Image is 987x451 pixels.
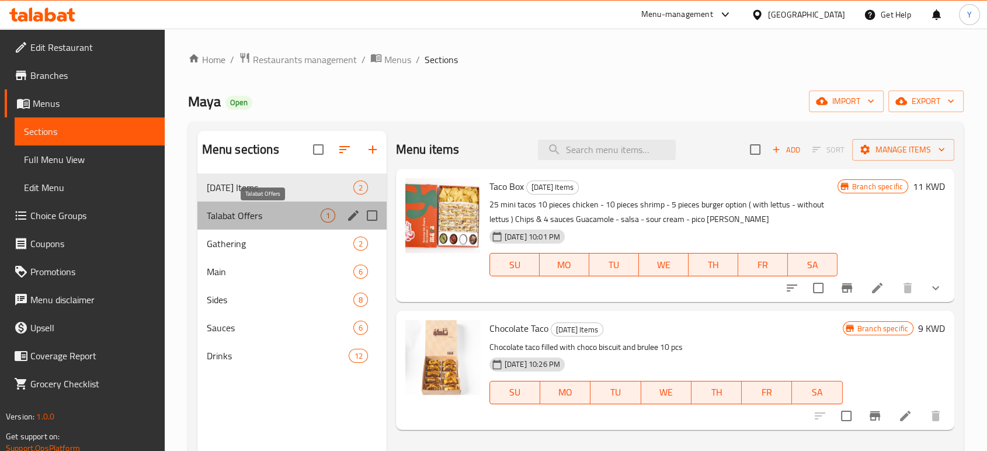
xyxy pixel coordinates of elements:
button: SU [489,381,540,404]
span: Chocolate Taco [489,320,548,337]
button: Branch-specific-item [833,274,861,302]
span: 2 [354,182,367,193]
div: Ramadan Items [526,181,579,195]
a: Edit Menu [15,174,165,202]
span: Sections [425,53,458,67]
button: SA [792,381,842,404]
span: Talabat Offers [207,209,321,223]
span: Edit Restaurant [30,40,155,54]
button: TU [589,253,639,276]
button: MO [540,253,589,276]
span: SU [495,256,535,273]
span: [DATE] 10:01 PM [500,231,565,242]
button: WE [639,253,689,276]
span: [DATE] Items [551,323,603,336]
div: items [321,209,335,223]
a: Menus [5,89,165,117]
svg: Show Choices [929,281,943,295]
h2: Menu sections [202,141,279,158]
div: Drinks [207,349,349,363]
span: Get support on: [6,429,60,444]
p: Chocolate taco filled with choco biscuit and brulee 10 pcs [489,340,843,355]
span: Promotions [30,265,155,279]
div: [GEOGRAPHIC_DATA] [768,8,845,21]
span: Maya [188,88,221,115]
span: Select section [743,137,767,162]
div: items [349,349,367,363]
button: Add section [359,136,387,164]
span: Menus [384,53,411,67]
nav: breadcrumb [188,52,964,67]
span: Upsell [30,321,155,335]
div: Main6 [197,258,387,286]
span: Coverage Report [30,349,155,363]
span: SA [797,384,837,401]
span: 1.0.0 [36,409,54,424]
span: TU [595,384,636,401]
img: Chocolate Taco [405,320,480,395]
button: SA [788,253,837,276]
span: Sections [24,124,155,138]
span: 12 [349,351,367,362]
a: Edit menu item [898,409,912,423]
button: TH [689,253,738,276]
a: Coverage Report [5,342,165,370]
span: Restaurants management [253,53,357,67]
div: items [353,181,368,195]
div: Menu-management [641,8,713,22]
span: [DATE] Items [527,181,578,194]
h6: 11 KWD [913,178,945,195]
span: Add item [767,141,805,159]
span: [DATE] Items [207,181,353,195]
span: MO [545,384,586,401]
a: Branches [5,61,165,89]
button: delete [894,274,922,302]
a: Edit menu item [870,281,884,295]
a: Menu disclaimer [5,286,165,314]
span: SA [793,256,833,273]
span: Sides [207,293,353,307]
button: Manage items [852,139,954,161]
span: Edit Menu [24,181,155,195]
div: items [353,321,368,335]
span: import [818,94,874,109]
li: / [416,53,420,67]
div: Ramadan Items [207,181,353,195]
span: TH [693,256,734,273]
span: Gathering [207,237,353,251]
a: Choice Groups [5,202,165,230]
button: TU [590,381,641,404]
span: Sauces [207,321,353,335]
li: / [362,53,366,67]
div: items [353,293,368,307]
span: Coupons [30,237,155,251]
h6: 9 KWD [918,320,945,336]
nav: Menu sections [197,169,387,374]
input: search [538,140,676,160]
div: [DATE] Items2 [197,174,387,202]
button: export [888,91,964,112]
div: Open [225,96,252,110]
span: 1 [321,210,335,221]
span: Sort sections [331,136,359,164]
button: MO [540,381,590,404]
div: Drinks12 [197,342,387,370]
div: items [353,265,368,279]
button: show more [922,274,950,302]
span: SU [495,384,536,401]
span: 6 [354,322,367,334]
p: 25 mini tacos 10 pieces chicken - 10 pieces shrimp - 5 pieces burger option ( with lettus - witho... [489,197,837,227]
div: Sauces6 [197,314,387,342]
button: SU [489,253,540,276]
span: Select to update [806,276,830,300]
div: Talabat Offers1edit [197,202,387,230]
span: 8 [354,294,367,306]
button: Add [767,141,805,159]
div: Sides8 [197,286,387,314]
button: TH [691,381,742,404]
a: Upsell [5,314,165,342]
span: export [898,94,954,109]
span: Select section first [805,141,852,159]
